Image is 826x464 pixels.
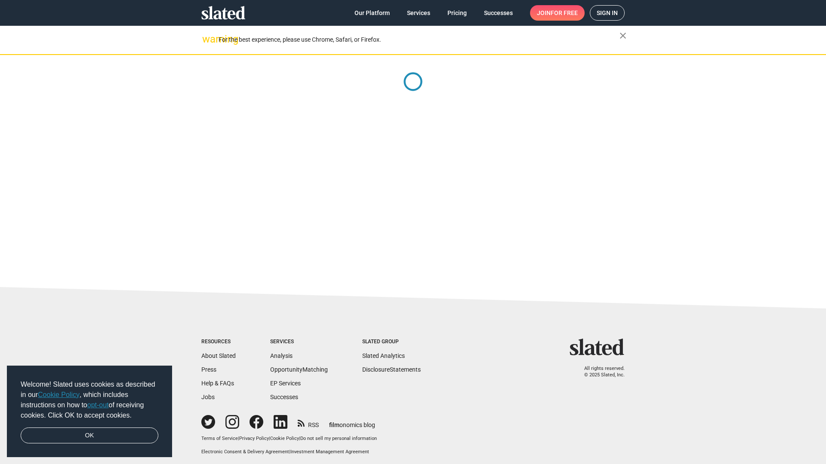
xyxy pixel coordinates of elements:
[298,416,319,429] a: RSS
[201,339,236,345] div: Resources
[201,366,216,373] a: Press
[201,436,238,441] a: Terms of Service
[290,449,369,455] a: Investment Management Agreement
[269,436,270,441] span: |
[299,436,300,441] span: |
[219,34,619,46] div: For the best experience, please use Chrome, Safari, or Firefox.
[38,391,80,398] a: Cookie Policy
[201,394,215,400] a: Jobs
[618,31,628,41] mat-icon: close
[239,436,269,441] a: Privacy Policy
[590,5,625,21] a: Sign in
[21,427,158,444] a: dismiss cookie message
[201,449,289,455] a: Electronic Consent & Delivery Agreement
[354,5,390,21] span: Our Platform
[300,436,377,442] button: Do not sell my personal information
[329,421,339,428] span: film
[270,436,299,441] a: Cookie Policy
[270,339,328,345] div: Services
[201,380,234,387] a: Help & FAQs
[551,5,578,21] span: for free
[7,366,172,458] div: cookieconsent
[484,5,513,21] span: Successes
[348,5,397,21] a: Our Platform
[362,339,421,345] div: Slated Group
[407,5,430,21] span: Services
[87,401,109,409] a: opt-out
[362,366,421,373] a: DisclosureStatements
[21,379,158,421] span: Welcome! Slated uses cookies as described in our , which includes instructions on how to of recei...
[362,352,405,359] a: Slated Analytics
[270,380,301,387] a: EP Services
[400,5,437,21] a: Services
[270,352,293,359] a: Analysis
[270,394,298,400] a: Successes
[477,5,520,21] a: Successes
[441,5,474,21] a: Pricing
[530,5,585,21] a: Joinfor free
[597,6,618,20] span: Sign in
[575,366,625,378] p: All rights reserved. © 2025 Slated, Inc.
[329,414,375,429] a: filmonomics blog
[289,449,290,455] span: |
[447,5,467,21] span: Pricing
[270,366,328,373] a: OpportunityMatching
[201,352,236,359] a: About Slated
[537,5,578,21] span: Join
[202,34,213,44] mat-icon: warning
[238,436,239,441] span: |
